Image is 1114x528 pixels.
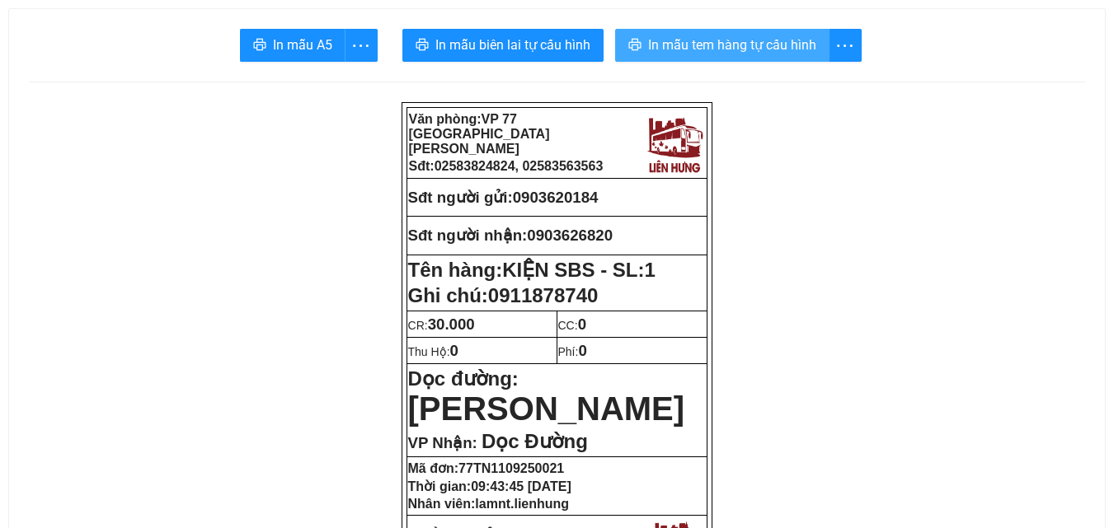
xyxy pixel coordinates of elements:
span: Phí: [558,345,587,358]
span: Dọc Đường [482,430,588,452]
img: logo [643,112,706,175]
strong: Tên hàng: [408,259,656,281]
span: Ghi chú: [408,284,599,306]
span: 0 [578,315,586,333]
span: VP Nhận: [408,434,477,451]
strong: Thời gian: [408,479,571,493]
span: more [830,35,861,56]
span: more [345,35,377,56]
strong: Sđt người nhận: [408,227,528,244]
span: VP 77 [GEOGRAPHIC_DATA][PERSON_NAME] [409,112,550,156]
span: 0903626820 [527,227,613,244]
span: printer [628,38,642,54]
span: In mẫu A5 [273,35,332,55]
strong: Văn phòng: [409,112,550,156]
span: 02583824824, 02583563563 [435,159,604,173]
button: printerIn mẫu A5 [240,29,345,62]
strong: VP: 77 [GEOGRAPHIC_DATA][PERSON_NAME][GEOGRAPHIC_DATA] [6,29,170,100]
strong: Mã đơn: [408,461,565,475]
span: [PERSON_NAME] [408,390,685,427]
button: printerIn mẫu biên lai tự cấu hình [402,29,604,62]
span: 0 [578,342,586,359]
span: 0911878740 [488,284,598,306]
span: printer [253,38,266,54]
button: more [345,29,378,62]
strong: Dọc đường: [408,367,685,424]
span: 1 [645,259,656,281]
span: 0903620184 [513,189,599,206]
strong: Phiếu gửi hàng [68,107,180,124]
span: 09:43:45 [DATE] [471,479,571,493]
span: printer [416,38,429,54]
span: KIỆN SBS - SL: [502,259,656,281]
strong: Sđt: [409,159,604,173]
img: logo [177,21,242,89]
span: In mẫu tem hàng tự cấu hình [648,35,816,55]
span: In mẫu biên lai tự cấu hình [435,35,590,55]
strong: Nhà xe Liên Hưng [6,8,136,26]
strong: Sđt người gửi: [408,189,513,206]
span: 30.000 [428,315,475,333]
span: Thu Hộ: [408,345,458,358]
span: 0 [450,342,458,359]
strong: Nhân viên: [408,497,570,511]
button: more [829,29,862,62]
button: printerIn mẫu tem hàng tự cấu hình [615,29,830,62]
span: CR: [408,319,475,332]
span: lamnt.lienhung [475,497,569,511]
span: CC: [558,319,587,332]
span: 77TN1109250021 [458,461,564,475]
